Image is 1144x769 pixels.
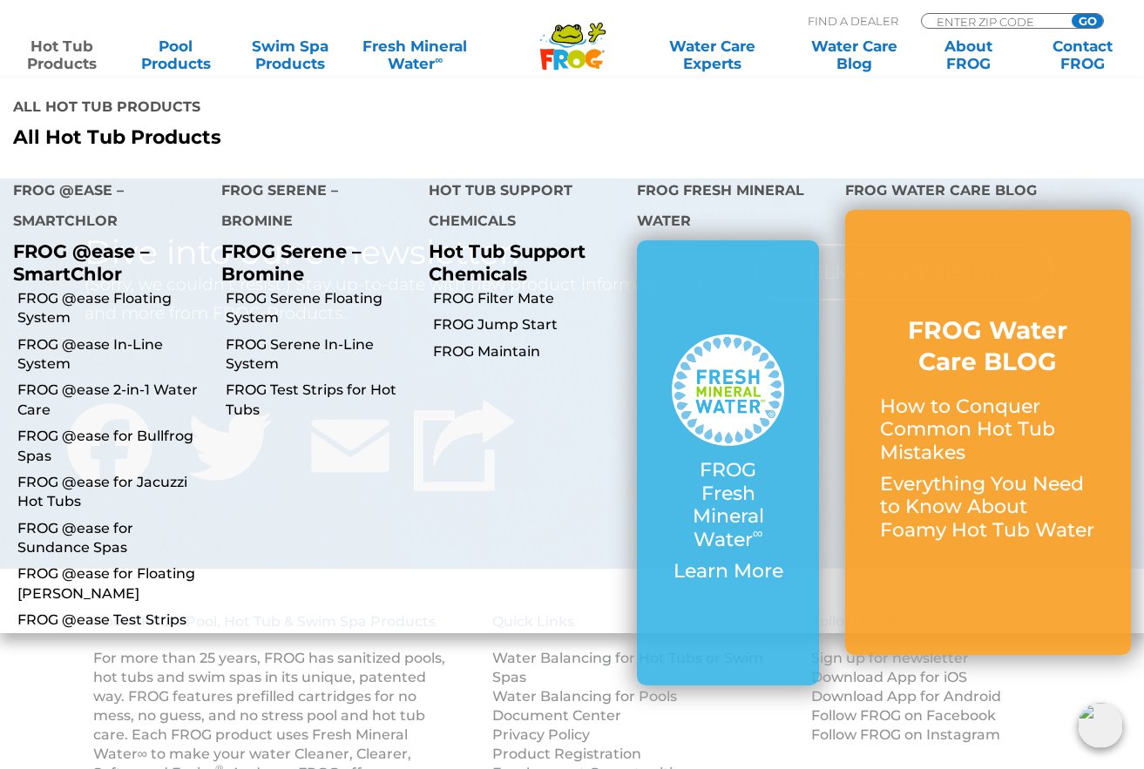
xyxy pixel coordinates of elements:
[13,126,559,149] a: All Hot Tub Products
[360,37,470,72] a: Fresh MineralWater∞
[221,240,403,284] p: FROG Serene – Bromine
[845,175,1131,210] h4: FROG Water Care Blog
[132,37,220,72] a: PoolProducts
[880,395,1096,464] p: How to Conquer Common Hot Tub Mistakes
[226,335,416,374] a: FROG Serene In-Line System
[17,473,208,512] a: FROG @ease for Jacuzzi Hot Tubs
[492,726,590,743] a: Privacy Policy
[492,745,641,762] a: Product Registration
[17,289,208,328] a: FROG @ease Floating System
[17,335,208,374] a: FROG @ease In-Line System
[246,37,335,72] a: Swim SpaProducts
[880,314,1096,378] h3: FROG Water Care BLOG
[435,53,443,66] sup: ∞
[429,175,611,240] h4: Hot Tub Support Chemicals
[433,289,624,308] a: FROG Filter Mate
[1038,37,1127,72] a: ContactFROG
[13,91,559,126] h4: All Hot Tub Products
[13,175,195,240] h4: FROG @ease – SmartChlor
[637,175,819,240] h4: FROG Fresh Mineral Water
[924,37,1012,72] a: AboutFROG
[880,473,1096,542] p: Everything You Need to Know About Foamy Hot Tub Water
[811,669,967,685] a: Download App for iOS
[672,334,784,592] a: FROG Fresh Mineral Water∞ Learn More
[17,381,208,420] a: FROG @ease 2-in-1 Water Care
[17,564,208,604] a: FROG @ease for Floating [PERSON_NAME]
[811,688,1001,705] a: Download App for Android
[492,688,677,705] a: Water Balancing for Pools
[811,650,969,666] a: Sign up for newsletter
[433,315,624,334] a: FROG Jump Start
[935,14,1053,29] input: Zip Code Form
[809,37,898,72] a: Water CareBlog
[640,37,784,72] a: Water CareExperts
[672,560,784,583] p: Learn More
[808,13,898,29] p: Find A Dealer
[17,37,106,72] a: Hot TubProducts
[226,289,416,328] a: FROG Serene Floating System
[17,610,208,630] a: FROG @ease Test Strips
[811,707,996,724] a: Follow FROG on Facebook
[1072,14,1103,28] input: GO
[672,459,784,551] p: FROG Fresh Mineral Water
[880,314,1096,550] a: FROG Water Care BLOG How to Conquer Common Hot Tub Mistakes Everything You Need to Know About Foa...
[433,342,624,361] a: FROG Maintain
[492,650,763,685] a: Water Balancing for Hot Tubs or Swim Spas
[221,175,403,240] h4: FROG Serene – Bromine
[429,240,611,284] p: Hot Tub Support Chemicals
[226,381,416,420] a: FROG Test Strips for Hot Tubs
[492,707,621,724] a: Document Center
[17,427,208,466] a: FROG @ease for Bullfrog Spas
[811,726,1000,743] a: Follow FROG on Instagram
[753,524,763,542] sup: ∞
[1078,703,1123,748] img: openIcon
[17,519,208,558] a: FROG @ease for Sundance Spas
[13,240,195,284] p: FROG @ease – SmartChlor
